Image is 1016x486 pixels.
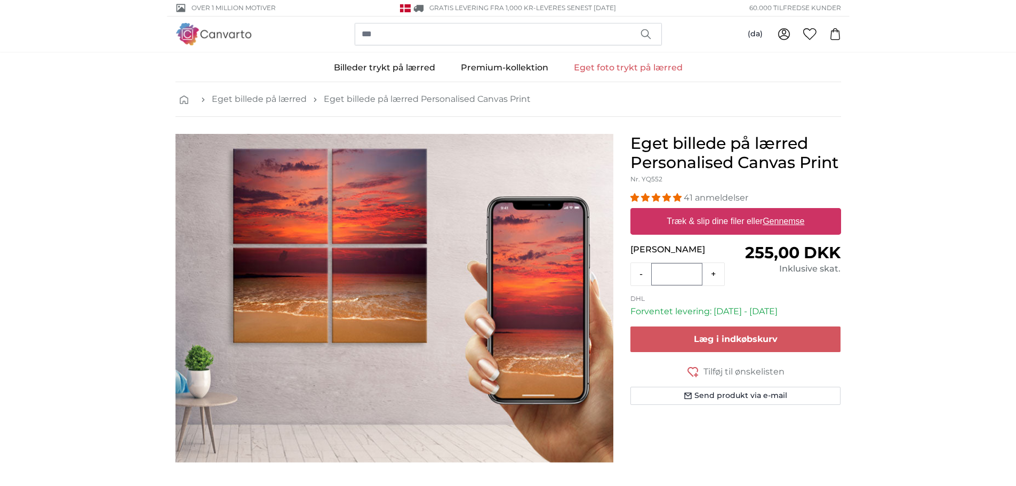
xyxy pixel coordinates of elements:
[400,4,411,12] img: Danmark
[703,365,785,378] span: Tilføj til ønskelisten
[429,4,533,12] span: GRATIS Levering fra 1,000 kr
[630,193,684,203] span: 4.98 stars
[702,264,724,285] button: +
[735,262,841,275] div: Inklusive skat.
[684,193,748,203] span: 41 anmeldelser
[662,211,809,232] label: Træk & slip dine filer eller
[175,82,841,117] nav: breadcrumbs
[630,243,735,256] p: [PERSON_NAME]
[694,334,778,344] span: Læg i indkøbskurv
[175,23,252,45] img: Canvarto
[630,326,841,352] button: Læg i indkøbskurv
[630,294,841,303] p: DHL
[630,134,841,172] h1: Eget billede på lærred Personalised Canvas Print
[763,217,804,226] u: Gennemse
[630,305,841,318] p: Forventet levering: [DATE] - [DATE]
[175,134,613,463] img: personalised-canvas-print
[536,4,616,12] span: Leveres senest [DATE]
[561,54,695,82] a: Eget foto trykt på lærred
[212,93,307,106] a: Eget billede på lærred
[175,134,613,463] div: 1 of 1
[631,264,651,285] button: -
[533,4,616,12] span: -
[191,3,276,13] span: Over 1 million motiver
[321,54,448,82] a: Billeder trykt på lærred
[324,93,531,106] a: Eget billede på lærred Personalised Canvas Print
[630,365,841,378] button: Tilføj til ønskelisten
[749,3,841,13] span: 60.000 tilfredse kunder
[630,175,662,183] span: Nr. YQ552
[745,243,841,262] span: 255,00 DKK
[739,25,771,44] button: (da)
[448,54,561,82] a: Premium-kollektion
[630,387,841,405] button: Send produkt via e-mail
